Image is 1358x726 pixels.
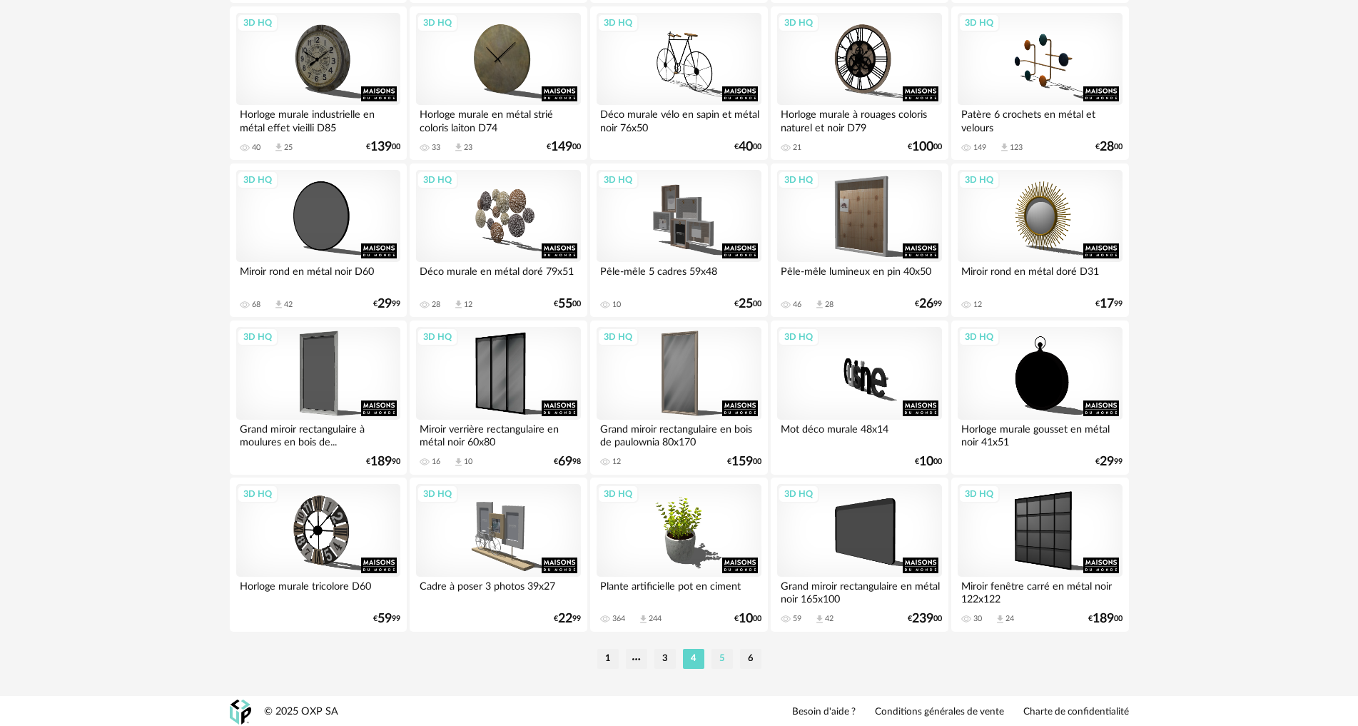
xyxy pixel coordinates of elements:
[912,142,933,152] span: 100
[995,614,1005,625] span: Download icon
[1005,614,1014,624] div: 24
[597,14,639,32] div: 3D HQ
[793,300,801,310] div: 46
[778,14,819,32] div: 3D HQ
[377,614,392,624] span: 59
[554,457,581,467] div: € 98
[814,614,825,625] span: Download icon
[416,262,580,291] div: Déco murale en métal doré 79x51
[284,143,293,153] div: 25
[777,105,941,133] div: Horloge murale à rouages coloris naturel et noir D79
[1093,614,1114,624] span: 189
[771,478,948,632] a: 3D HQ Grand miroir rectangulaire en métal noir 165x100 59 Download icon 42 €23900
[417,328,458,346] div: 3D HQ
[432,457,440,467] div: 16
[654,649,676,669] li: 3
[237,485,278,503] div: 3D HQ
[558,299,572,309] span: 55
[597,649,619,669] li: 1
[236,577,400,605] div: Horloge murale tricolore D60
[236,105,400,133] div: Horloge murale industrielle en métal effet vieilli D85
[793,614,801,624] div: 59
[558,457,572,467] span: 69
[1023,706,1129,719] a: Charte de confidentialité
[973,143,986,153] div: 149
[432,143,440,153] div: 33
[793,143,801,153] div: 21
[554,614,581,624] div: € 99
[1095,142,1123,152] div: € 00
[1095,457,1123,467] div: € 99
[734,614,761,624] div: € 00
[597,171,639,189] div: 3D HQ
[237,328,278,346] div: 3D HQ
[771,321,948,475] a: 3D HQ Mot déco murale 48x14 €1000
[597,105,761,133] div: Déco murale vélo en sapin et métal noir 76x50
[771,163,948,318] a: 3D HQ Pêle-mêle lumineux en pin 40x50 46 Download icon 28 €2699
[230,6,407,161] a: 3D HQ Horloge murale industrielle en métal effet vieilli D85 40 Download icon 25 €13900
[373,614,400,624] div: € 99
[597,328,639,346] div: 3D HQ
[915,299,942,309] div: € 99
[284,300,293,310] div: 42
[958,328,1000,346] div: 3D HQ
[252,143,260,153] div: 40
[958,262,1122,291] div: Miroir rond en métal doré D31
[919,299,933,309] span: 26
[612,614,625,624] div: 364
[711,649,733,669] li: 5
[464,143,472,153] div: 23
[230,478,407,632] a: 3D HQ Horloge murale tricolore D60 €5999
[366,142,400,152] div: € 00
[908,614,942,624] div: € 00
[951,6,1128,161] a: 3D HQ Patère 6 crochets en métal et velours 149 Download icon 123 €2800
[912,614,933,624] span: 239
[1100,457,1114,467] span: 29
[230,163,407,318] a: 3D HQ Miroir rond en métal noir D60 68 Download icon 42 €2999
[237,171,278,189] div: 3D HQ
[951,478,1128,632] a: 3D HQ Miroir fenêtre carré en métal noir 122x122 30 Download icon 24 €18900
[958,577,1122,605] div: Miroir fenêtre carré en métal noir 122x122
[370,142,392,152] span: 139
[590,163,767,318] a: 3D HQ Pêle-mêle 5 cadres 59x48 10 €2500
[236,262,400,291] div: Miroir rond en métal noir D60
[453,299,464,310] span: Download icon
[252,300,260,310] div: 68
[731,457,753,467] span: 159
[951,321,1128,475] a: 3D HQ Horloge murale gousset en métal noir 41x51 €2999
[1100,299,1114,309] span: 17
[1010,143,1023,153] div: 123
[777,262,941,291] div: Pêle-mêle lumineux en pin 40x50
[410,321,587,475] a: 3D HQ Miroir verrière rectangulaire en métal noir 60x80 16 Download icon 10 €6998
[973,300,982,310] div: 12
[464,300,472,310] div: 12
[649,614,662,624] div: 244
[410,478,587,632] a: 3D HQ Cadre à poser 3 photos 39x27 €2299
[264,705,338,719] div: © 2025 OXP SA
[973,614,982,624] div: 30
[777,420,941,448] div: Mot déco murale 48x14
[825,614,833,624] div: 42
[597,485,639,503] div: 3D HQ
[453,457,464,468] span: Download icon
[777,577,941,605] div: Grand miroir rectangulaire en métal noir 165x100
[377,299,392,309] span: 29
[416,105,580,133] div: Horloge murale en métal strié coloris laiton D74
[908,142,942,152] div: € 00
[612,457,621,467] div: 12
[597,262,761,291] div: Pêle-mêle 5 cadres 59x48
[792,706,856,719] a: Besoin d'aide ?
[778,328,819,346] div: 3D HQ
[236,420,400,448] div: Grand miroir rectangulaire à moulures en bois de...
[453,142,464,153] span: Download icon
[734,299,761,309] div: € 00
[958,171,1000,189] div: 3D HQ
[727,457,761,467] div: € 00
[915,457,942,467] div: € 00
[919,457,933,467] span: 10
[612,300,621,310] div: 10
[778,171,819,189] div: 3D HQ
[417,485,458,503] div: 3D HQ
[417,171,458,189] div: 3D HQ
[740,649,761,669] li: 6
